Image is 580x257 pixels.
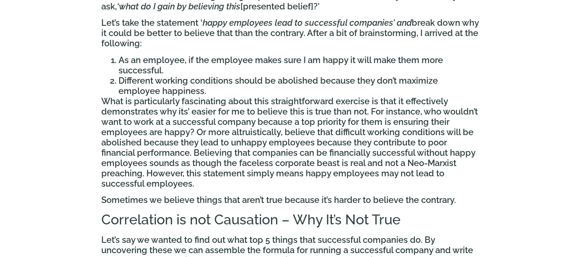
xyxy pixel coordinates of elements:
p: Sometimes we believe things that aren’t true because it’s harder to believe the contrary. [101,195,479,205]
p: Let’s take the statement ‘ break down why it could be better to believe that than the contrary. A... [101,18,479,48]
h2: Correlation is not Causation – Why It’s Not True [101,212,479,228]
li: Different working conditions should be abolished because they don’t maximize employee happiness. [118,76,479,96]
em: ‘what do I gain by believing this [117,1,240,12]
li: As an employee, if the employee makes sure I am happy it will make them more successful. [118,55,479,76]
em: happy employees lead to successful companies’ and [203,18,412,28]
p: What is particularly fascinating about this straightforward exercise is that it effectively demon... [101,96,479,189]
